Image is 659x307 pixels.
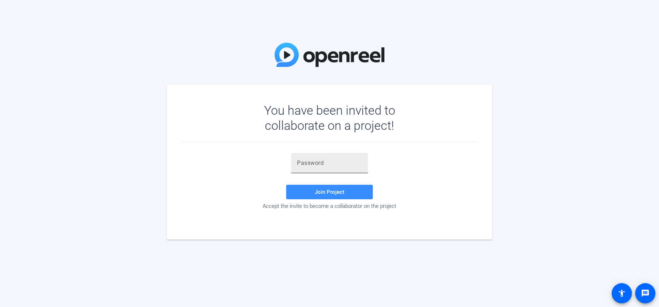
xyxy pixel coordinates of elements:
[243,103,416,133] div: You have been invited to collaborate on a project!
[315,189,344,195] span: Join Project
[275,43,384,67] img: OpenReel Logo
[286,185,373,199] button: Join Project
[297,159,362,167] input: Password
[617,289,626,298] mat-icon: accessibility
[181,203,478,209] div: Accept the invite to become a collaborator on the project
[641,289,650,298] mat-icon: message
